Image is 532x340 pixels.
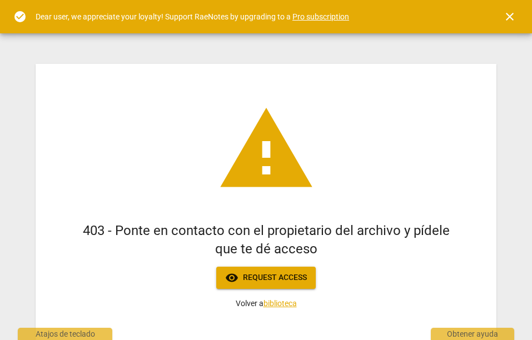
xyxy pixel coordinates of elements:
button: Cerrar [496,3,523,30]
p: Volver a [236,298,297,309]
span: Request access [225,271,307,284]
a: Pro subscription [292,12,349,21]
a: biblioteca [263,299,297,308]
div: Dear user, we appreciate your loyalty! Support RaeNotes by upgrading to a [36,11,349,23]
span: close [503,10,516,23]
h1: 403 - Ponte en contacto con el propietario del archivo y pídele que te dé acceso [71,222,461,258]
div: Obtener ayuda [431,328,514,340]
span: visibility [225,271,238,284]
button: Request access [216,267,316,289]
span: warning [216,99,316,199]
span: check_circle [13,10,27,23]
div: Atajos de teclado [18,328,112,340]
